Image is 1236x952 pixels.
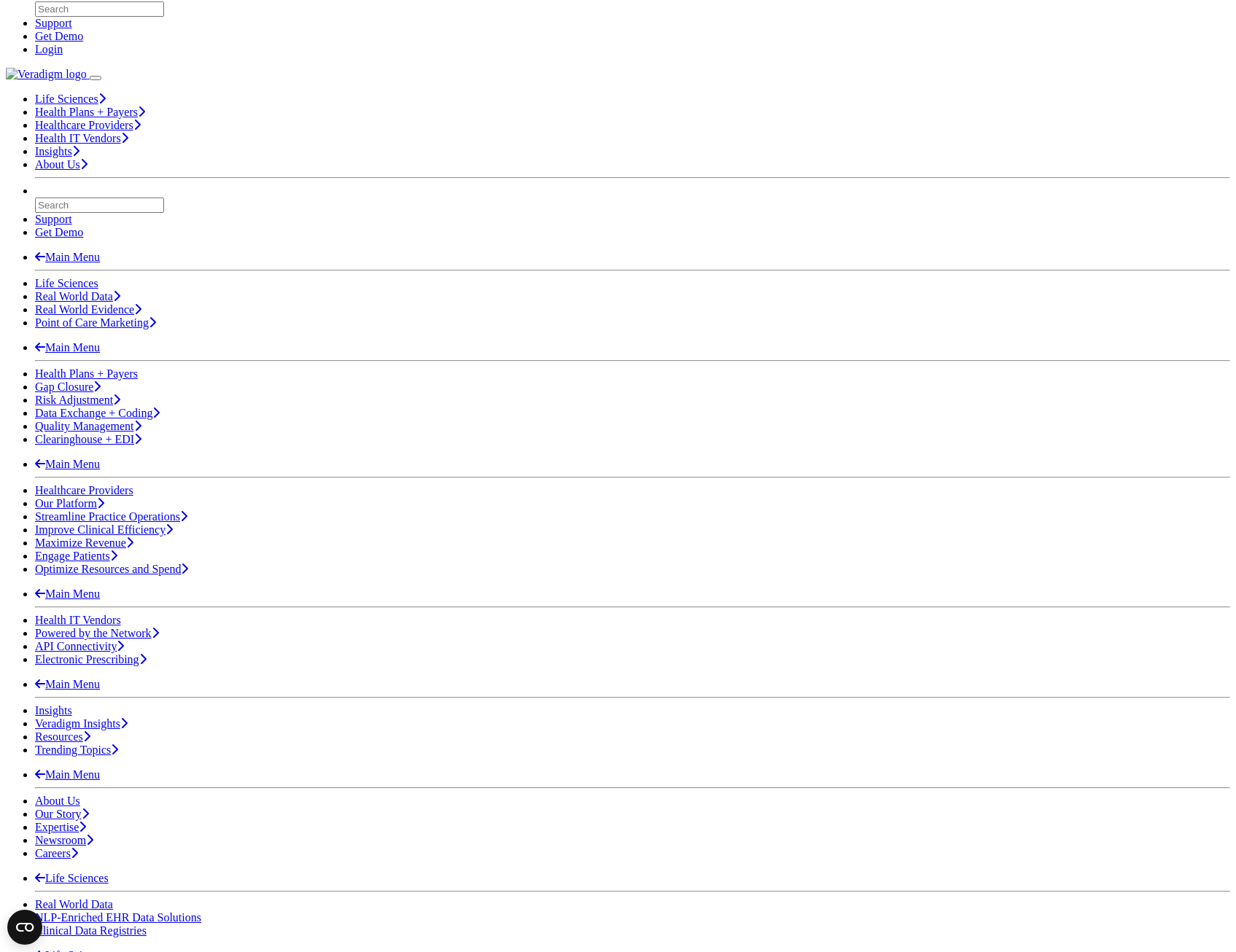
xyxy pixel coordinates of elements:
a: Get Demo [35,30,83,42]
a: Main Menu [35,588,100,600]
a: Get Demo [35,226,83,238]
a: Point of Care Marketing [35,316,156,329]
input: Search [35,1,164,17]
a: Engage Patients [35,550,117,562]
a: Resources [35,730,90,743]
a: Support [35,17,72,29]
a: Trending Topics [35,744,118,756]
a: Support [35,213,72,225]
a: Streamline Practice Operations [35,510,187,523]
a: About Us [35,795,80,807]
a: Maximize Revenue [35,537,133,549]
a: Veradigm logo [6,68,90,80]
a: Main Menu [35,341,100,354]
a: Health IT Vendors [35,614,121,626]
button: Open CMP widget [7,910,42,945]
a: Health IT Vendors [35,132,128,144]
a: Our Story [35,808,89,820]
a: Optimize Resources and Spend [35,563,188,575]
a: Login [35,43,63,55]
a: API Connectivity [35,640,124,652]
a: Improve Clinical Efficiency [35,523,173,536]
a: NLP-Enriched EHR Data Solutions [35,911,201,924]
a: Powered by the Network [35,627,159,639]
a: Real World Data [35,290,120,303]
a: Main Menu [35,678,100,690]
a: Clearinghouse + EDI [35,433,141,445]
a: Data Exchange + Coding [35,407,160,419]
a: Insights [35,704,72,717]
a: Electronic Prescribing [35,653,147,666]
a: Insights [35,145,79,157]
a: About Us [35,158,88,171]
a: Life Sciences [35,872,109,884]
a: Newsroom [35,834,93,846]
a: Health Plans + Payers [35,106,145,118]
a: Main Menu [35,768,100,781]
a: Real World Data [35,898,113,910]
a: Main Menu [35,458,100,470]
input: Search [35,198,164,213]
a: Clinical Data Registries [35,924,147,937]
a: Careers [35,847,78,859]
a: Expertise [35,821,86,833]
a: Life Sciences [35,277,98,289]
iframe: Drift Chat Widget [956,847,1218,935]
a: Veradigm Insights [35,717,128,730]
a: Healthcare Providers [35,119,141,131]
a: Quality Management [35,420,141,432]
a: Our Platform [35,497,104,510]
button: Toggle Navigation Menu [90,76,101,80]
a: Main Menu [35,251,100,263]
a: Real World Evidence [35,303,141,316]
a: Gap Closure [35,381,101,393]
a: Healthcare Providers [35,484,133,496]
img: Veradigm logo [6,68,87,81]
a: Health Plans + Payers [35,367,138,380]
a: Risk Adjustment [35,394,120,406]
a: Life Sciences [35,93,106,105]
